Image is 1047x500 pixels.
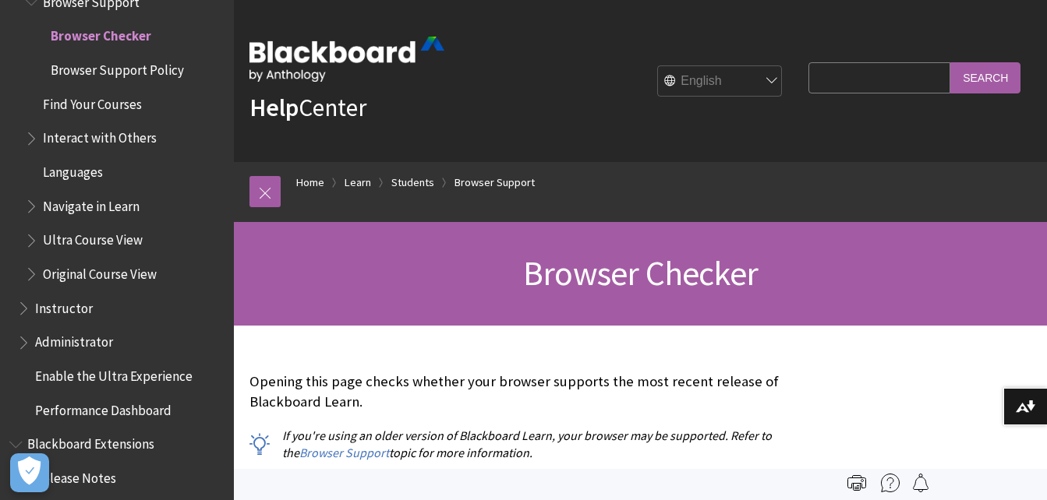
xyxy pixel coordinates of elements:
[43,91,142,112] span: Find Your Courses
[523,252,758,294] span: Browser Checker
[455,173,535,192] a: Browser Support
[35,363,193,384] span: Enable the Ultra Experience
[345,173,371,192] a: Learn
[911,474,930,492] img: Follow this page
[43,193,140,214] span: Navigate in Learn
[249,371,801,412] p: Opening this page checks whether your browser supports the most recent release of Blackboard Learn.
[950,62,1020,93] input: Search
[10,453,49,492] button: Abrir preferencias
[249,92,366,123] a: HelpCenter
[43,125,157,146] span: Interact with Others
[249,92,299,123] strong: Help
[43,261,157,282] span: Original Course View
[658,66,783,97] select: Site Language Selector
[51,57,184,78] span: Browser Support Policy
[296,173,324,192] a: Home
[35,295,93,316] span: Instructor
[299,445,389,461] a: Browser Support
[27,431,154,452] span: Blackboard Extensions
[43,227,143,248] span: Ultra Course View
[391,173,434,192] a: Students
[847,474,866,492] img: Print
[51,23,151,44] span: Browser Checker
[35,397,172,418] span: Performance Dashboard
[249,37,444,82] img: Blackboard by Anthology
[881,474,900,492] img: More help
[35,465,116,486] span: Release Notes
[43,159,103,180] span: Languages
[249,427,801,462] p: If you're using an older version of Blackboard Learn, your browser may be supported. Refer to the...
[35,329,113,350] span: Administrator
